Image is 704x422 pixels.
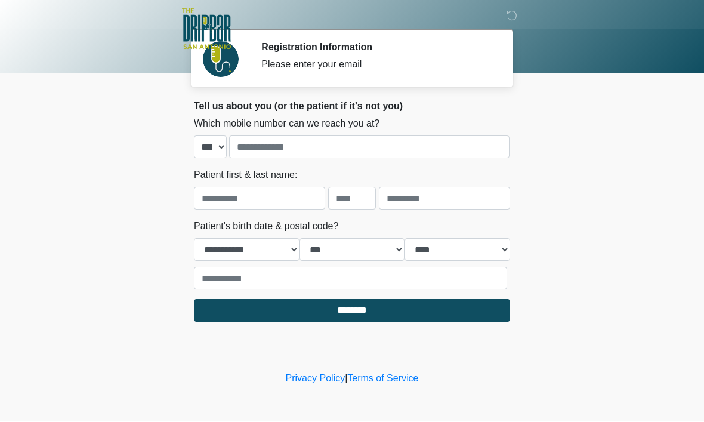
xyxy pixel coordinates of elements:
img: Agent Avatar [203,42,239,78]
label: Patient's birth date & postal code? [194,220,338,234]
h2: Tell us about you (or the patient if it's not you) [194,101,510,112]
a: Privacy Policy [286,374,345,384]
a: Terms of Service [347,374,418,384]
a: | [345,374,347,384]
div: Please enter your email [261,58,492,72]
label: Patient first & last name: [194,168,297,183]
img: The DRIPBaR - San Antonio Fossil Creek Logo [182,9,231,51]
label: Which mobile number can we reach you at? [194,117,379,131]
